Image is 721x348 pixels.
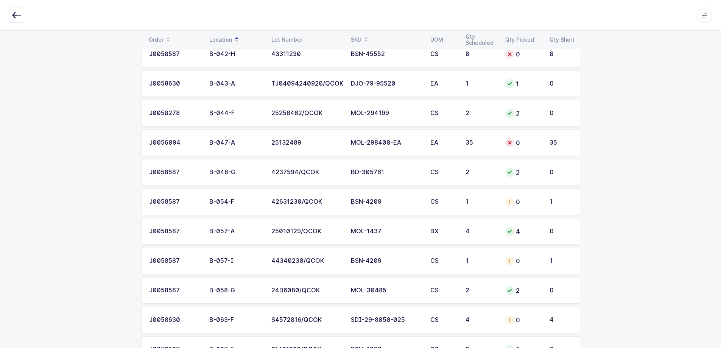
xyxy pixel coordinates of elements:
div: EA [430,80,456,87]
div: 4 [550,317,572,323]
div: 0 [550,228,572,235]
div: J0058587 [149,287,200,294]
div: B-058-G [209,287,262,294]
div: SDI-29-8050-025 [351,317,421,323]
div: 42631230/QCOK [271,198,342,205]
div: B-048-G [209,169,262,176]
div: Qty Picked [505,37,540,43]
div: BSN-45552 [351,51,421,58]
div: SKU [351,33,421,46]
div: UOM [430,37,456,43]
div: 4 [466,228,496,235]
div: 2 [505,109,540,118]
div: 1 [466,80,496,87]
div: DJO-79-95520 [351,80,421,87]
div: B-054-F [209,198,262,205]
div: 1 [505,79,540,88]
div: 2 [466,287,496,294]
div: 25132489 [271,139,342,146]
div: BD-305761 [351,169,421,176]
div: J0058630 [149,317,200,323]
div: Qty Scheduled [466,34,496,46]
div: B-057-A [209,228,262,235]
div: 4 [505,227,540,236]
div: MOL-294199 [351,110,421,117]
div: 2 [505,286,540,295]
div: 1 [466,198,496,205]
div: Location [209,33,262,46]
div: CS [430,51,456,58]
div: 35 [466,139,496,146]
div: B-042-H [209,51,262,58]
div: TJ04094240920/QCOK [271,80,342,87]
div: MOL-30485 [351,287,421,294]
div: 0 [550,169,572,176]
div: EA [430,139,456,146]
div: J0058587 [149,169,200,176]
div: MOL-1437 [351,228,421,235]
div: B-044-F [209,110,262,117]
div: J0058278 [149,110,200,117]
div: CS [430,198,456,205]
div: J0058587 [149,198,200,205]
div: 2 [505,168,540,177]
div: J0058630 [149,80,200,87]
div: 0 [505,256,540,265]
div: 24D6080/QCOK [271,287,342,294]
div: 0 [550,287,572,294]
div: CS [430,257,456,264]
div: CS [430,169,456,176]
div: 0 [505,138,540,147]
div: 4237594/QCOK [271,169,342,176]
div: CS [430,110,456,117]
div: 8 [550,51,572,58]
div: 8 [466,51,496,58]
div: J0058587 [149,51,200,58]
div: J0056094 [149,139,200,146]
div: 1 [550,257,572,264]
div: J0058587 [149,228,200,235]
div: 2 [466,110,496,117]
div: B-057-I [209,257,262,264]
div: 4 [466,317,496,323]
div: BSN-4209 [351,198,421,205]
div: B-063-F [209,317,262,323]
div: 1 [466,257,496,264]
div: BSN-4209 [351,257,421,264]
div: Qty Short [550,37,576,43]
div: 35 [550,139,572,146]
div: 0 [505,50,540,59]
div: CS [430,287,456,294]
div: Order [149,33,200,46]
div: 25010129/QCOK [271,228,342,235]
div: 25256462/QCOK [271,110,342,117]
div: CS [430,317,456,323]
div: Lot Number [271,37,342,43]
div: 0 [505,315,540,325]
div: 1 [550,198,572,205]
div: BX [430,228,456,235]
div: 44340230/QCOK [271,257,342,264]
div: B-043-A [209,80,262,87]
div: S4572816/QCOK [271,317,342,323]
div: 43311230 [271,51,342,58]
div: 0 [505,197,540,206]
div: MOL-298400-EA [351,139,421,146]
div: 0 [550,110,572,117]
div: 2 [466,169,496,176]
div: J0058587 [149,257,200,264]
div: B-047-A [209,139,262,146]
div: 0 [550,80,572,87]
